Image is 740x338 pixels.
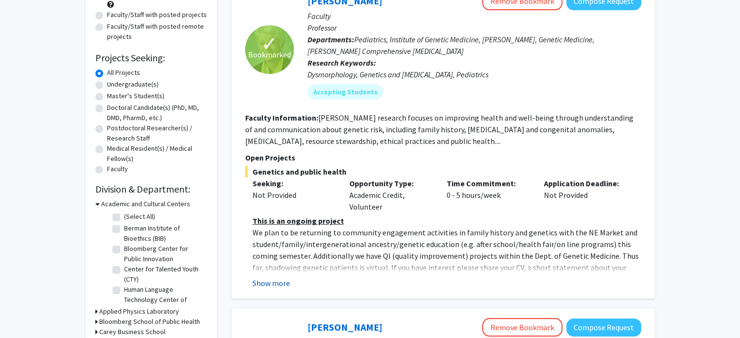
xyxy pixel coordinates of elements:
p: Seeking: [253,178,335,189]
button: Show more [253,277,290,289]
label: Master's Student(s) [107,91,164,101]
label: (Select All) [124,212,155,222]
u: This is an ongoing project [253,216,344,226]
h3: Applied Physics Laboratory [99,306,179,317]
p: Time Commitment: [447,178,529,189]
label: Undergraduate(s) [107,79,159,89]
label: Faculty/Staff with posted projects [107,10,207,20]
label: Faculty/Staff with posted remote projects [107,21,207,42]
a: [PERSON_NAME] [307,321,382,333]
span: Bookmarked [248,49,291,60]
p: Open Projects [245,152,641,163]
span: Pediatrics, Institute of Genetic Medicine, [PERSON_NAME], Genetic Medicine, [PERSON_NAME] Compreh... [307,35,595,56]
span: Genetics and public health [245,166,641,178]
p: Professor [307,22,641,34]
div: Not Provided [537,178,634,213]
h3: Carey Business School [99,327,165,337]
b: Departments: [307,35,354,44]
p: We plan to be returning to community engagement activities in family history and genetics with th... [253,227,641,297]
label: Postdoctoral Researcher(s) / Research Staff [107,123,207,143]
p: Application Deadline: [544,178,627,189]
span: ✓ [261,39,278,49]
label: All Projects [107,68,140,78]
h2: Division & Department: [95,183,207,195]
p: Opportunity Type: [349,178,432,189]
button: Remove Bookmark [482,318,562,337]
button: Compose Request to Tara Deemyad [566,319,641,337]
div: Dysmorphology, Genetics and [MEDICAL_DATA], Pediatrics [307,69,641,80]
b: Faculty Information: [245,113,318,123]
label: Doctoral Candidate(s) (PhD, MD, DMD, PharmD, etc.) [107,103,207,123]
div: Not Provided [253,189,335,201]
p: Faculty [307,10,641,22]
div: 0 - 5 hours/week [439,178,537,213]
label: Human Language Technology Center of Excellence (HLTCOE) [124,285,205,315]
h3: Bloomberg School of Public Health [99,317,200,327]
iframe: Chat [7,294,41,331]
h2: Projects Seeking: [95,52,207,64]
label: Berman Institute of Bioethics (BIB) [124,223,205,244]
label: Medical Resident(s) / Medical Fellow(s) [107,143,207,164]
fg-read-more: [PERSON_NAME] research focuses on improving health and well-being through understanding of and co... [245,113,633,146]
label: Faculty [107,164,128,174]
label: Bloomberg Center for Public Innovation [124,244,205,264]
div: Academic Credit, Volunteer [342,178,439,213]
label: Center for Talented Youth (CTY) [124,264,205,285]
h3: Academic and Cultural Centers [101,199,190,209]
mat-chip: Accepting Students [307,84,383,100]
b: Research Keywords: [307,58,376,68]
